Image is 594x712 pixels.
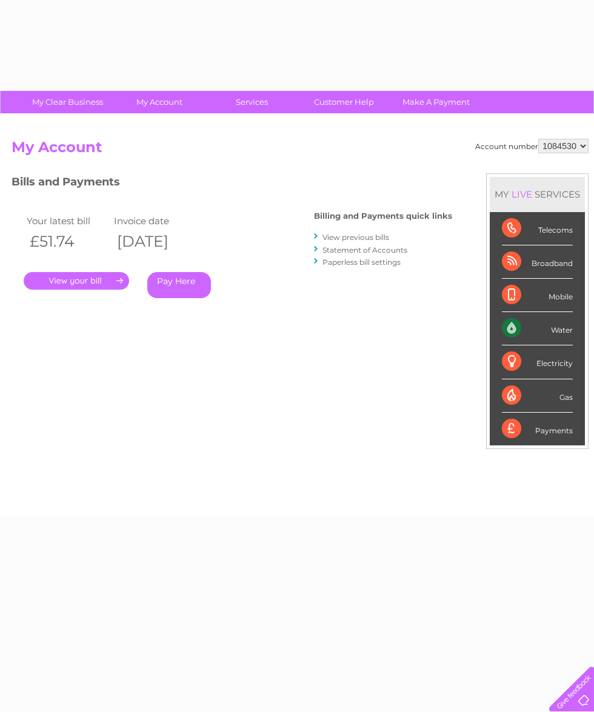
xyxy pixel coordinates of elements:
div: Mobile [502,279,573,312]
a: My Account [110,91,210,113]
td: Your latest bill [24,213,111,229]
a: Services [202,91,302,113]
a: . [24,272,129,290]
a: View previous bills [322,233,389,242]
a: Pay Here [147,272,211,298]
h2: My Account [12,139,589,162]
a: Customer Help [294,91,394,113]
th: £51.74 [24,229,111,254]
div: MY SERVICES [490,177,585,211]
div: Water [502,312,573,345]
div: Telecoms [502,212,573,245]
th: [DATE] [111,229,198,254]
a: Statement of Accounts [322,245,407,255]
td: Invoice date [111,213,198,229]
div: Payments [502,413,573,445]
a: Paperless bill settings [322,258,401,267]
a: Make A Payment [386,91,486,113]
div: Gas [502,379,573,413]
h4: Billing and Payments quick links [314,211,452,221]
div: Broadband [502,245,573,279]
a: My Clear Business [18,91,118,113]
div: Account number [475,139,589,153]
h3: Bills and Payments [12,173,452,195]
div: Electricity [502,345,573,379]
div: LIVE [509,188,535,200]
